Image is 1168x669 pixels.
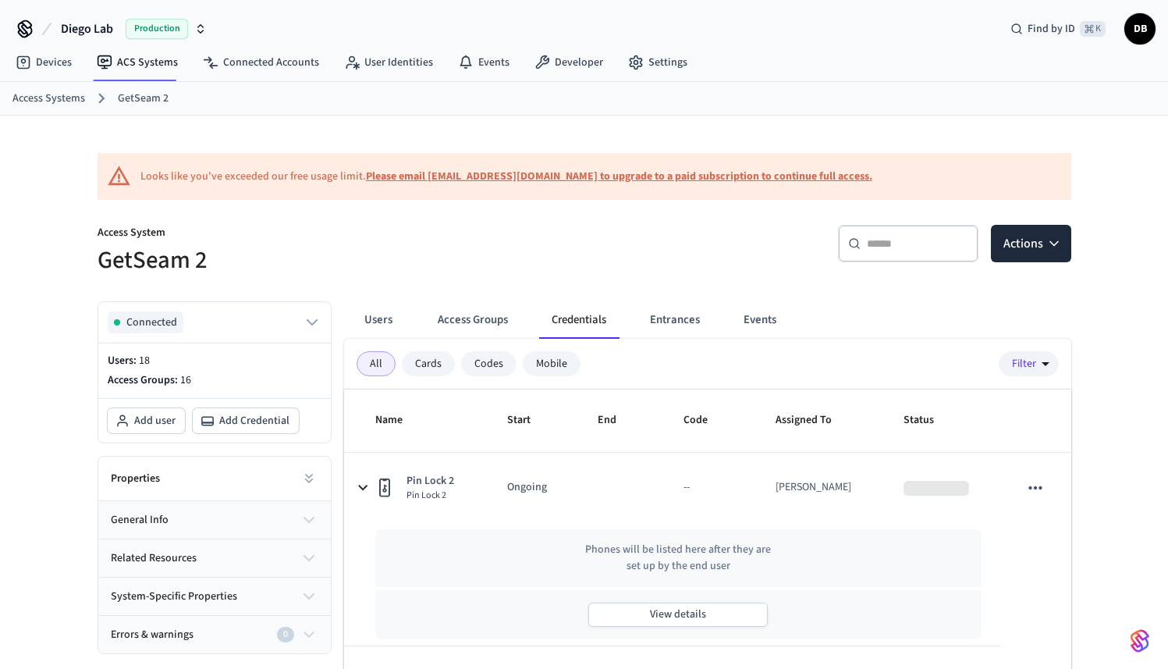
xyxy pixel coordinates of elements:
[350,301,406,339] button: Users
[108,408,185,433] button: Add user
[344,390,1071,646] table: sticky table
[98,501,331,539] button: general info
[446,48,522,77] a: Events
[126,315,177,330] span: Connected
[180,372,191,388] span: 16
[126,19,188,39] span: Production
[98,539,331,577] button: related resources
[998,15,1118,43] div: Find by ID⌘ K
[12,91,85,107] a: Access Systems
[134,413,176,429] span: Add user
[61,20,113,38] span: Diego Lab
[108,353,321,369] p: Users:
[190,48,332,77] a: Connected Accounts
[1028,21,1075,37] span: Find by ID
[461,351,517,376] div: Codes
[402,351,455,376] div: Cards
[991,225,1071,262] button: Actions
[406,473,454,489] span: Pin Lock 2
[523,351,580,376] div: Mobile
[1080,21,1106,37] span: ⌘ K
[507,479,561,496] p: Ongoing
[98,616,331,653] button: Errors & warnings0
[539,301,619,339] button: Credentials
[3,48,84,77] a: Devices
[219,413,289,429] span: Add Credential
[277,627,294,642] div: 0
[588,603,768,627] button: View details
[98,578,331,615] button: system-specific properties
[776,408,852,432] span: Assigned To
[1131,628,1149,653] img: SeamLogoGradient.69752ec5.svg
[776,479,851,496] div: [PERSON_NAME]
[522,48,616,77] a: Developer
[111,471,160,486] h2: Properties
[584,542,772,575] p: Phones will be listed here after they are set up by the end user
[507,408,551,432] span: Start
[111,589,237,605] span: system-specific properties
[111,512,169,528] span: general info
[616,48,700,77] a: Settings
[111,627,193,643] span: Errors & warnings
[683,479,690,496] div: --
[98,244,575,276] h5: GetSeam 2
[598,408,637,432] span: End
[98,225,575,244] p: Access System
[683,408,728,432] span: Code
[904,408,954,432] span: Status
[84,48,190,77] a: ACS Systems
[193,408,299,433] button: Add Credential
[108,372,321,389] p: Access Groups:
[637,301,712,339] button: Entrances
[425,301,520,339] button: Access Groups
[731,301,789,339] button: Events
[108,311,321,333] button: Connected
[139,353,150,368] span: 18
[118,91,169,107] a: GetSeam 2
[332,48,446,77] a: User Identities
[111,550,197,567] span: related resources
[1126,15,1154,43] span: DB
[1124,13,1156,44] button: DB
[140,169,872,185] div: Looks like you've exceeded our free usage limit.
[366,169,872,184] a: Please email [EMAIL_ADDRESS][DOMAIN_NAME] to upgrade to a paid subscription to continue full access.
[999,351,1059,376] button: Filter
[406,489,454,502] span: Pin Lock 2
[357,351,396,376] div: All
[375,408,423,432] span: Name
